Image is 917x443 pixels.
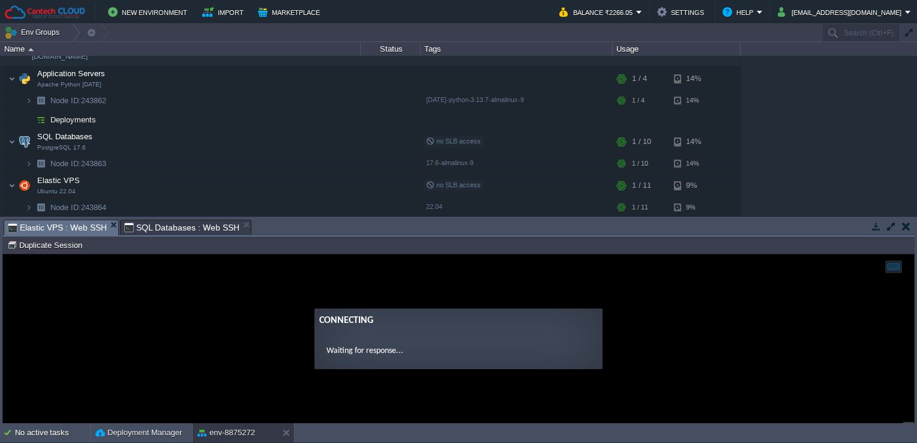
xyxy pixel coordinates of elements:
[25,110,32,129] img: AMDAwAAAACH5BAEAAAAALAAAAAABAAEAAAICRAEAOw==
[674,154,713,173] div: 14%
[4,5,86,20] img: Cantech Cloud
[778,5,905,19] button: [EMAIL_ADDRESS][DOMAIN_NAME]
[632,91,645,110] div: 1 / 4
[32,50,88,62] a: [DOMAIN_NAME]
[674,198,713,217] div: 9%
[316,59,595,73] div: Connecting
[36,131,94,142] span: SQL Databases
[426,96,524,103] span: [DATE]-python-3.13.7-almalinux-9
[4,24,64,41] button: Env Groups
[37,144,86,151] span: PostgreSQL 17.6
[197,427,255,439] button: env-8875272
[36,68,107,79] span: Application Servers
[49,115,98,125] a: Deployments
[36,176,82,185] a: Elastic VPSUbuntu 22.04
[613,42,740,56] div: Usage
[8,173,16,197] img: AMDAwAAAACH5BAEAAAAALAAAAAABAAEAAAICRAEAOw==
[124,220,240,235] span: SQL Databases : Web SSH
[674,130,713,154] div: 14%
[8,67,16,91] img: AMDAwAAAACH5BAEAAAAALAAAAAABAAEAAAICRAEAOw==
[16,130,33,154] img: AMDAwAAAACH5BAEAAAAALAAAAAABAAEAAAICRAEAOw==
[32,154,49,173] img: AMDAwAAAACH5BAEAAAAALAAAAAABAAEAAAICRAEAOw==
[25,91,32,110] img: AMDAwAAAACH5BAEAAAAALAAAAAABAAEAAAICRAEAOw==
[37,81,101,88] span: Apache Python [DATE]
[49,202,108,212] a: Node ID:243864
[36,69,107,78] a: Application ServersApache Python [DATE]
[1,42,360,56] div: Name
[32,198,49,217] img: AMDAwAAAACH5BAEAAAAALAAAAAABAAEAAAICRAEAOw==
[632,67,647,91] div: 1 / 4
[632,130,651,154] div: 1 / 10
[28,48,34,51] img: AMDAwAAAACH5BAEAAAAALAAAAAABAAEAAAICRAEAOw==
[49,158,108,169] a: Node ID:243863
[16,173,33,197] img: AMDAwAAAACH5BAEAAAAALAAAAAABAAEAAAICRAEAOw==
[108,5,191,19] button: New Environment
[723,5,757,19] button: Help
[49,95,108,106] span: 243862
[8,130,16,154] img: AMDAwAAAACH5BAEAAAAALAAAAAABAAEAAAICRAEAOw==
[50,96,81,105] span: Node ID:
[426,181,481,188] span: no SLB access
[426,203,442,210] span: 22.04
[426,159,474,166] span: 17.6-almalinux-9
[25,198,32,217] img: AMDAwAAAACH5BAEAAAAALAAAAAABAAEAAAICRAEAOw==
[95,427,182,439] button: Deployment Manager
[632,173,651,197] div: 1 / 11
[49,158,108,169] span: 243863
[15,423,90,442] div: No active tasks
[323,90,588,103] p: Waiting for response...
[32,110,49,129] img: AMDAwAAAACH5BAEAAAAALAAAAAABAAEAAAICRAEAOw==
[16,67,33,91] img: AMDAwAAAACH5BAEAAAAALAAAAAABAAEAAAICRAEAOw==
[632,198,648,217] div: 1 / 11
[657,5,708,19] button: Settings
[32,91,49,110] img: AMDAwAAAACH5BAEAAAAALAAAAAABAAEAAAICRAEAOw==
[674,67,713,91] div: 14%
[36,175,82,185] span: Elastic VPS
[50,159,81,168] span: Node ID:
[421,42,612,56] div: Tags
[25,154,32,173] img: AMDAwAAAACH5BAEAAAAALAAAAAABAAEAAAICRAEAOw==
[37,188,76,195] span: Ubuntu 22.04
[49,95,108,106] a: Node ID:243862
[674,91,713,110] div: 14%
[202,5,247,19] button: Import
[559,5,636,19] button: Balance ₹2266.05
[7,240,86,250] button: Duplicate Session
[258,5,323,19] button: Marketplace
[674,173,713,197] div: 9%
[50,203,81,212] span: Node ID:
[426,137,481,145] span: no SLB access
[36,132,94,141] a: SQL DatabasesPostgreSQL 17.6
[632,154,648,173] div: 1 / 10
[8,220,107,235] span: Elastic VPS : Web SSH
[361,42,420,56] div: Status
[49,202,108,212] span: 243864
